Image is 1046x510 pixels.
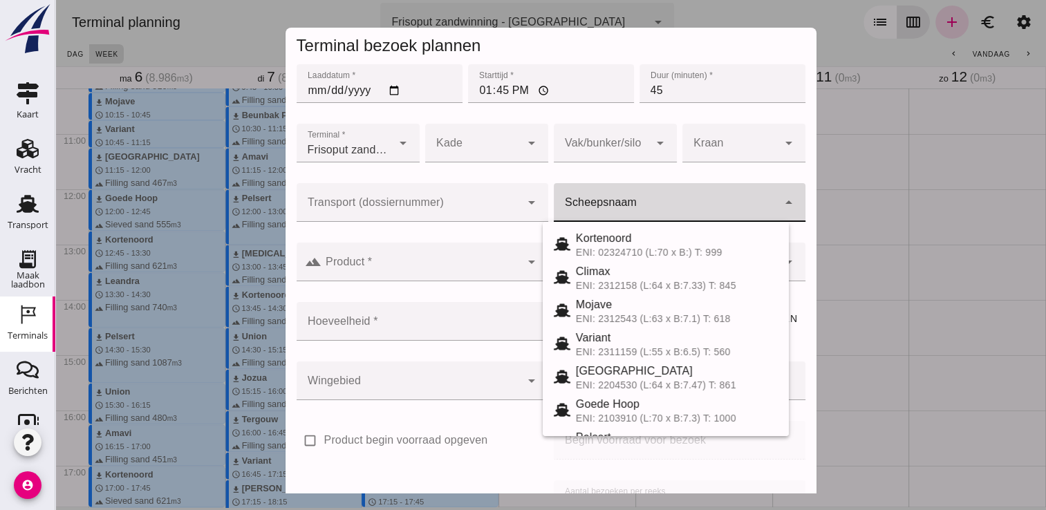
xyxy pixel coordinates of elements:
[468,372,485,389] i: arrow_drop_down
[521,247,722,258] div: ENI: 02324710 (L:70 x B:) T: 999
[8,386,48,395] div: Berichten
[725,135,742,151] i: arrow_drop_down
[15,165,41,174] div: Vracht
[521,313,722,324] div: ENI: 2312543 (L:63 x B:7.1) T: 618
[241,36,426,55] span: Terminal bezoek plannen
[468,135,485,151] i: arrow_drop_down
[8,331,48,340] div: Terminals
[725,194,742,211] i: Sluit
[521,398,584,410] span: Goede Hoop
[521,299,557,310] span: Mojave
[269,492,327,508] label: Maak reeks
[521,365,637,377] span: [GEOGRAPHIC_DATA]
[8,220,48,229] div: Transport
[3,3,53,55] img: logo-small.a267ee39.svg
[521,265,555,277] span: Climax
[597,135,613,151] i: arrow_drop_down
[521,379,722,390] div: ENI: 2204530 (L:64 x B:7.47) T: 861
[17,110,39,119] div: Kaart
[252,142,333,158] span: Frisoput zandwinning - [GEOGRAPHIC_DATA]
[521,280,722,291] div: ENI: 2312158 (L:64 x B:7.33) T: 845
[468,194,485,211] i: Open
[521,431,556,443] span: Pelsert
[521,346,722,357] div: ENI: 2311159 (L:55 x B:6.5) T: 560
[339,135,356,151] i: arrow_drop_down
[521,232,577,244] span: Kortenoord
[250,254,266,270] i: landscape
[269,433,433,448] label: Product begin voorraad opgeven
[468,254,485,270] i: Open
[521,332,556,343] span: Variant
[14,471,41,499] i: account_circle
[521,413,722,424] div: ENI: 2103910 (L:70 x B:7.3) T: 1000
